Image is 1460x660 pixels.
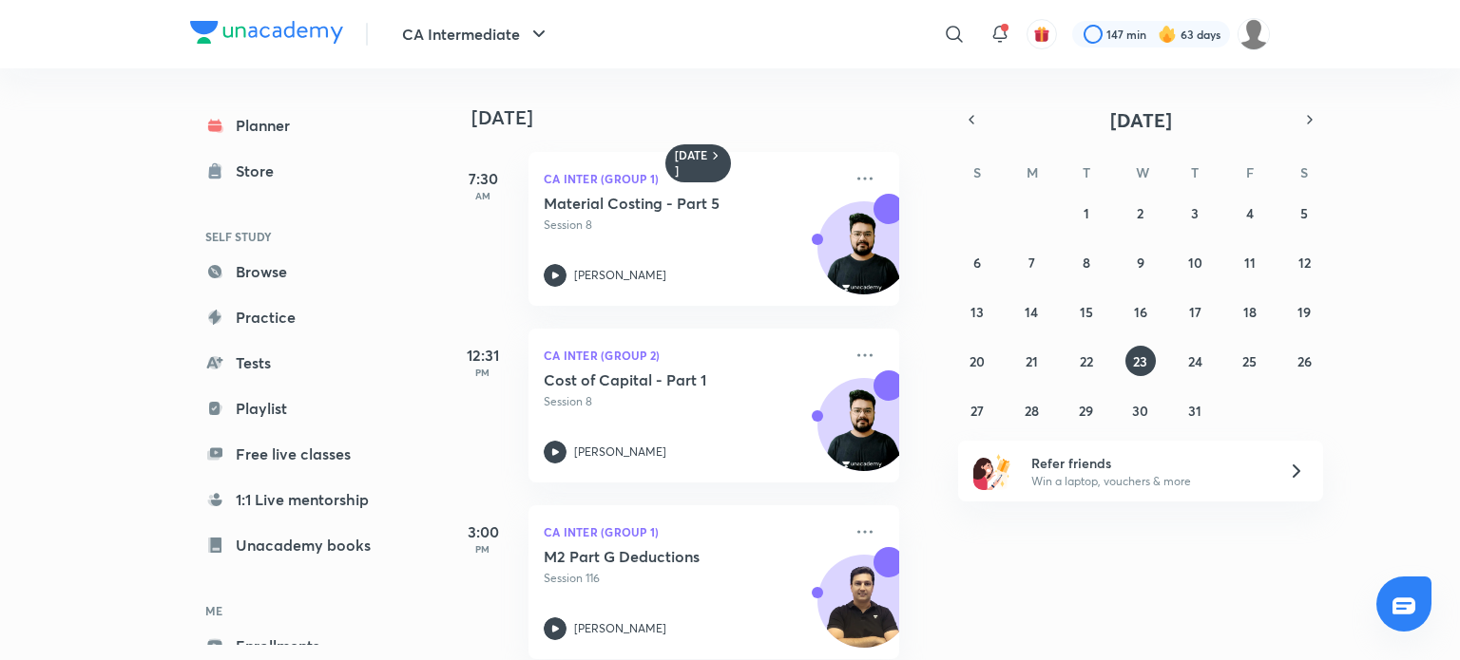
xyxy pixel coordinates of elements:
[445,344,521,367] h5: 12:31
[1026,352,1038,370] abbr: July 21, 2025
[544,547,780,566] h5: M2 Part G Deductions
[1031,473,1265,490] p: Win a laptop, vouchers & more
[1080,352,1093,370] abbr: July 22, 2025
[1191,163,1199,181] abbr: Thursday
[544,344,842,367] p: CA Inter (Group 2)
[1071,346,1102,376] button: July 22, 2025
[1297,352,1312,370] abbr: July 26, 2025
[1188,402,1201,420] abbr: July 31, 2025
[190,152,411,190] a: Store
[190,481,411,519] a: 1:1 Live mentorship
[1136,163,1149,181] abbr: Wednesday
[1071,198,1102,228] button: July 1, 2025
[190,21,343,44] img: Company Logo
[544,570,842,587] p: Session 116
[973,254,981,272] abbr: July 6, 2025
[962,296,992,327] button: July 13, 2025
[190,435,411,473] a: Free live classes
[1071,247,1102,277] button: July 8, 2025
[544,370,780,389] h5: Cost of Capital - Part 1
[190,21,343,48] a: Company Logo
[1110,107,1172,133] span: [DATE]
[1031,453,1265,473] h6: Refer friends
[818,565,910,656] img: Avatar
[1188,254,1202,272] abbr: July 10, 2025
[1243,303,1257,321] abbr: July 18, 2025
[970,402,984,420] abbr: July 27, 2025
[973,163,981,181] abbr: Sunday
[1027,19,1057,49] button: avatar
[675,148,708,179] h6: [DATE]
[970,352,985,370] abbr: July 20, 2025
[1189,303,1201,321] abbr: July 17, 2025
[1289,296,1319,327] button: July 19, 2025
[190,106,411,144] a: Planner
[190,526,411,564] a: Unacademy books
[1080,303,1093,321] abbr: July 15, 2025
[1238,18,1270,50] img: dhanak
[1016,395,1047,425] button: July 28, 2025
[1016,296,1047,327] button: July 14, 2025
[1125,247,1156,277] button: July 9, 2025
[1244,254,1256,272] abbr: July 11, 2025
[1180,346,1210,376] button: July 24, 2025
[1191,204,1199,222] abbr: July 3, 2025
[1016,346,1047,376] button: July 21, 2025
[574,267,666,284] p: [PERSON_NAME]
[445,167,521,190] h5: 7:30
[1235,346,1265,376] button: July 25, 2025
[1235,296,1265,327] button: July 18, 2025
[1071,296,1102,327] button: July 15, 2025
[574,620,666,637] p: [PERSON_NAME]
[544,194,780,213] h5: Material Costing - Part 5
[1132,402,1148,420] abbr: July 30, 2025
[1028,254,1035,272] abbr: July 7, 2025
[445,520,521,543] h5: 3:00
[1180,247,1210,277] button: July 10, 2025
[190,298,411,336] a: Practice
[1235,247,1265,277] button: July 11, 2025
[1079,402,1093,420] abbr: July 29, 2025
[1298,254,1311,272] abbr: July 12, 2025
[1289,198,1319,228] button: July 5, 2025
[471,106,918,129] h4: [DATE]
[236,160,285,182] div: Store
[1158,25,1177,44] img: streak
[970,303,984,321] abbr: July 13, 2025
[1125,346,1156,376] button: July 23, 2025
[1289,346,1319,376] button: July 26, 2025
[190,389,411,427] a: Playlist
[445,543,521,555] p: PM
[1235,198,1265,228] button: July 4, 2025
[1025,402,1039,420] abbr: July 28, 2025
[445,367,521,378] p: PM
[962,247,992,277] button: July 6, 2025
[544,167,842,190] p: CA Inter (Group 1)
[818,388,910,480] img: Avatar
[1137,204,1143,222] abbr: July 2, 2025
[962,395,992,425] button: July 27, 2025
[1016,247,1047,277] button: July 7, 2025
[1289,247,1319,277] button: July 12, 2025
[544,520,842,543] p: CA Inter (Group 1)
[574,443,666,461] p: [PERSON_NAME]
[391,15,562,53] button: CA Intermediate
[1083,163,1090,181] abbr: Tuesday
[1246,163,1254,181] abbr: Friday
[1180,296,1210,327] button: July 17, 2025
[818,212,910,303] img: Avatar
[190,344,411,382] a: Tests
[1071,395,1102,425] button: July 29, 2025
[1125,395,1156,425] button: July 30, 2025
[1125,296,1156,327] button: July 16, 2025
[1027,163,1038,181] abbr: Monday
[1125,198,1156,228] button: July 2, 2025
[962,346,992,376] button: July 20, 2025
[1084,204,1089,222] abbr: July 1, 2025
[1297,303,1311,321] abbr: July 19, 2025
[1180,395,1210,425] button: July 31, 2025
[1033,26,1050,43] img: avatar
[1246,204,1254,222] abbr: July 4, 2025
[445,190,521,201] p: AM
[1025,303,1038,321] abbr: July 14, 2025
